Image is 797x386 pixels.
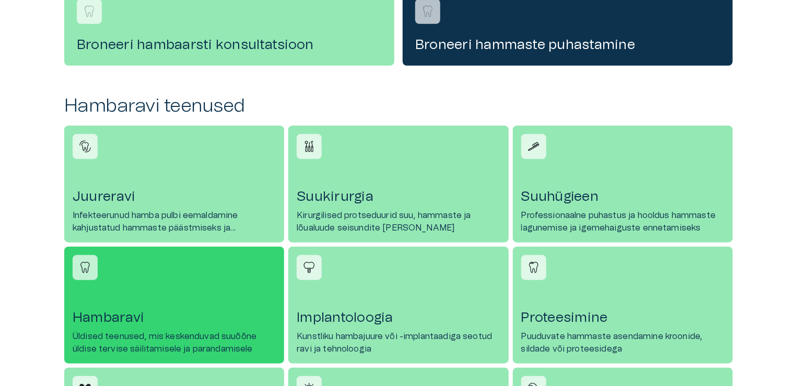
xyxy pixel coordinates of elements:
[297,309,500,326] h4: Implantoloogia
[420,4,436,19] img: Broneeri hammaste puhastamine logo
[521,309,724,326] h4: Proteesimine
[297,188,500,205] h4: Suukirurgia
[297,330,500,355] p: Kunstliku hambajuure või -implantaadiga seotud ravi ja tehnoloogia
[521,188,724,205] h4: Suuhügieen
[73,330,276,355] p: Üldised teenused, mis keskenduvad suuõõne üldise tervise säilitamisele ja parandamisele
[73,209,276,234] p: Infekteerunud hamba pulbi eemaldamine kahjustatud hammaste päästmiseks ja taastamiseks
[297,209,500,234] p: Kirurgilised protseduurid suu, hammaste ja lõualuude seisundite [PERSON_NAME]
[301,139,317,154] img: Suukirurgia icon
[526,139,542,154] img: Suuhügieen icon
[415,37,720,53] h4: Broneeri hammaste puhastamine
[521,209,724,234] p: Professionaalne puhastus ja hooldus hammaste lagunemise ja igemehaiguste ennetamiseks
[73,309,276,326] h4: Hambaravi
[81,4,97,19] img: Broneeri hambaarsti konsultatsioon logo
[77,139,93,154] img: Juureravi icon
[526,260,542,275] img: Proteesimine icon
[77,37,382,53] h4: Broneeri hambaarsti konsultatsioon
[77,260,93,275] img: Hambaravi icon
[521,330,724,355] p: Puuduvate hammaste asendamine kroonide, sildade või proteesidega
[64,95,733,117] h2: Hambaravi teenused
[73,188,276,205] h4: Juureravi
[301,260,317,275] img: Implantoloogia icon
